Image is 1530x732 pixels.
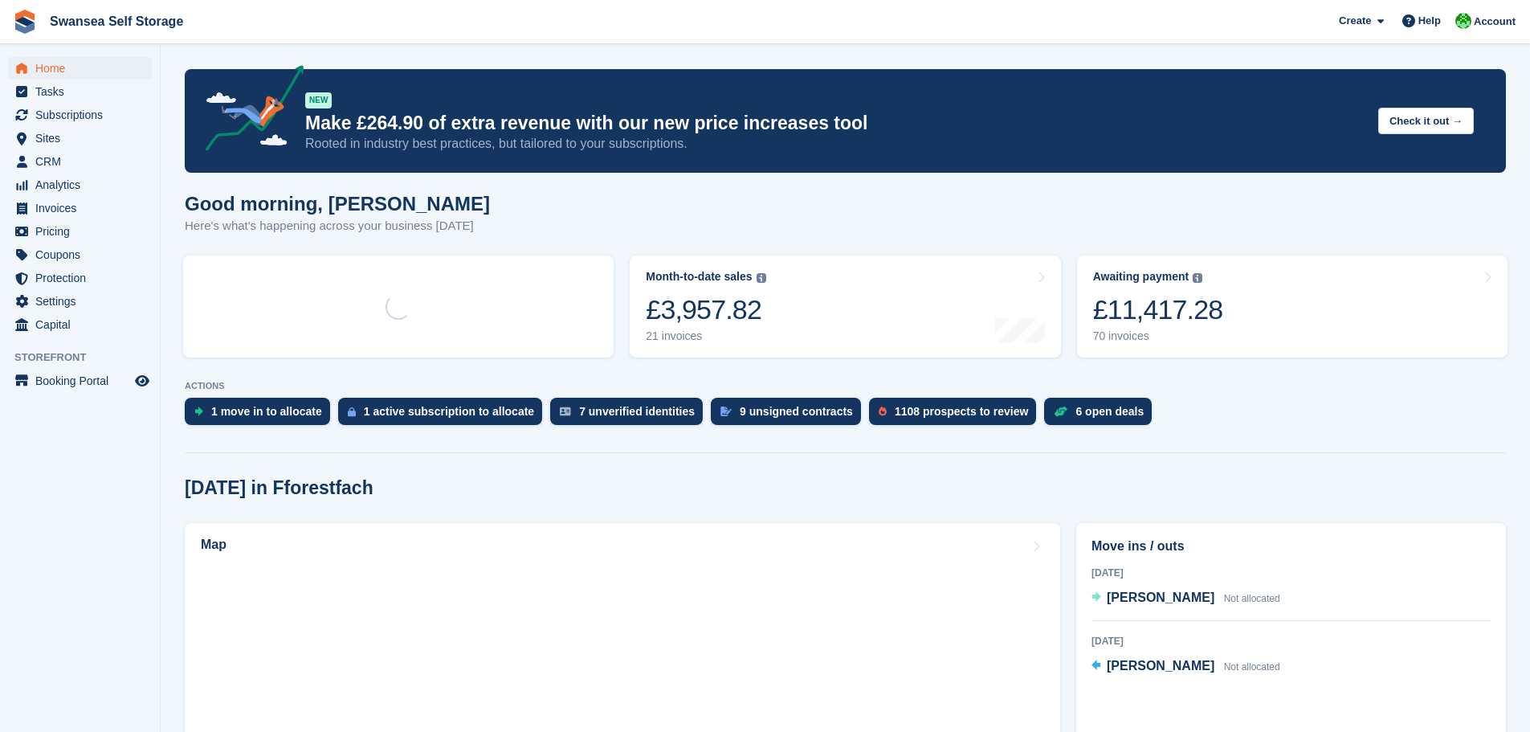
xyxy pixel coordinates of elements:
[35,243,132,266] span: Coupons
[720,407,732,416] img: contract_signature_icon-13c848040528278c33f63329250d36e43548de30e8caae1d1a13099fd9432cc5.svg
[1474,14,1516,30] span: Account
[192,65,304,157] img: price-adjustments-announcement-icon-8257ccfd72463d97f412b2fc003d46551f7dbcb40ab6d574587a9cd5c0d94...
[8,243,152,266] a: menu
[305,135,1365,153] p: Rooted in industry best practices, but tailored to your subscriptions.
[305,92,332,108] div: NEW
[1044,398,1160,433] a: 6 open deals
[35,174,132,196] span: Analytics
[185,381,1506,391] p: ACTIONS
[1193,273,1202,283] img: icon-info-grey-7440780725fd019a000dd9b08b2336e03edf1995a4989e88bcd33f0948082b44.svg
[1107,591,1214,604] span: [PERSON_NAME]
[364,405,534,418] div: 1 active subscription to allocate
[8,150,152,173] a: menu
[35,290,132,313] span: Settings
[560,407,571,416] img: verify_identity-adf6edd0f0f0b5bbfe63781bf79b02c33cf7c696d77639b501bdc392416b5a36.svg
[35,267,132,289] span: Protection
[646,270,752,284] div: Month-to-date sales
[1339,13,1371,29] span: Create
[185,477,373,499] h2: [DATE] in Fforestfach
[305,112,1365,135] p: Make £264.90 of extra revenue with our new price increases tool
[8,370,152,392] a: menu
[8,313,152,336] a: menu
[869,398,1045,433] a: 1108 prospects to review
[201,538,226,552] h2: Map
[1077,256,1508,358] a: Awaiting payment £11,417.28 70 invoices
[35,127,132,149] span: Sites
[1054,406,1067,417] img: deal-1b604bf984904fb50ccaf53a9ad4b4a5d6e5aea283cecdc64d6e3604feb123c2.svg
[8,104,152,126] a: menu
[1455,13,1471,29] img: Andrew Robbins
[895,405,1029,418] div: 1108 prospects to review
[185,398,338,433] a: 1 move in to allocate
[35,150,132,173] span: CRM
[348,407,356,417] img: active_subscription_to_allocate_icon-d502201f5373d7db506a760aba3b589e785aa758c864c3986d89f69b8ff3...
[1224,593,1280,604] span: Not allocated
[1091,566,1491,580] div: [DATE]
[1093,270,1189,284] div: Awaiting payment
[185,193,490,215] h1: Good morning, [PERSON_NAME]
[740,405,853,418] div: 9 unsigned contracts
[35,220,132,243] span: Pricing
[338,398,550,433] a: 1 active subscription to allocate
[1091,588,1280,609] a: [PERSON_NAME] Not allocated
[879,407,887,416] img: prospect-51fa495bee0391a8d652442698ab0144808aea92771e9ea1ae160a38d050c398.svg
[8,57,152,80] a: menu
[43,8,190,35] a: Swansea Self Storage
[35,370,132,392] span: Booking Portal
[711,398,869,433] a: 9 unsigned contracts
[1091,656,1280,677] a: [PERSON_NAME] Not allocated
[133,371,152,391] a: Preview store
[35,197,132,219] span: Invoices
[8,290,152,313] a: menu
[646,293,765,326] div: £3,957.82
[185,217,490,235] p: Here's what's happening across your business [DATE]
[646,329,765,343] div: 21 invoices
[35,313,132,336] span: Capital
[630,256,1060,358] a: Month-to-date sales £3,957.82 21 invoices
[8,220,152,243] a: menu
[35,104,132,126] span: Subscriptions
[1418,13,1441,29] span: Help
[1093,293,1223,326] div: £11,417.28
[579,405,695,418] div: 7 unverified identities
[1091,537,1491,556] h2: Move ins / outs
[8,197,152,219] a: menu
[1093,329,1223,343] div: 70 invoices
[1378,108,1474,134] button: Check it out →
[8,267,152,289] a: menu
[1091,634,1491,648] div: [DATE]
[211,405,322,418] div: 1 move in to allocate
[13,10,37,34] img: stora-icon-8386f47178a22dfd0bd8f6a31ec36ba5ce8667c1dd55bd0f319d3a0aa187defe.svg
[35,80,132,103] span: Tasks
[757,273,766,283] img: icon-info-grey-7440780725fd019a000dd9b08b2336e03edf1995a4989e88bcd33f0948082b44.svg
[1224,661,1280,673] span: Not allocated
[1075,405,1144,418] div: 6 open deals
[14,350,160,366] span: Storefront
[8,80,152,103] a: menu
[8,174,152,196] a: menu
[8,127,152,149] a: menu
[194,407,203,416] img: move_ins_to_allocate_icon-fdf77a2bb77ea45bf5b3d319d69a93e2d87916cf1d5bf7949dd705db3b84f3ca.svg
[550,398,711,433] a: 7 unverified identities
[1107,659,1214,673] span: [PERSON_NAME]
[35,57,132,80] span: Home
